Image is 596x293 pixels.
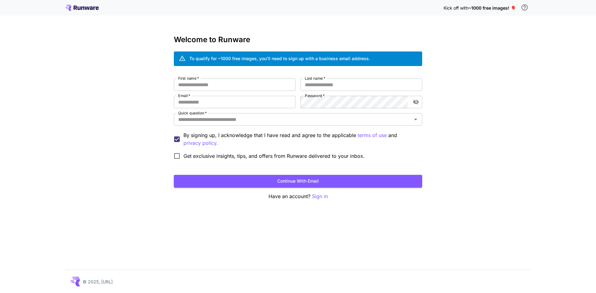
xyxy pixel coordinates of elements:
button: Open [411,115,420,124]
label: Password [305,93,325,98]
p: © 2025, [URL] [83,278,113,285]
label: Last name [305,76,325,81]
button: Continue with email [174,175,422,188]
button: In order to qualify for free credit, you need to sign up with a business email address and click ... [518,1,531,14]
div: To qualify for ~1000 free images, you’ll need to sign up with a business email address. [189,55,370,62]
label: Quick question [178,110,207,116]
p: terms of use [358,131,387,139]
button: Sign in [312,193,328,200]
p: By signing up, I acknowledge that I have read and agree to the applicable and [183,131,417,147]
h3: Welcome to Runware [174,35,422,44]
p: privacy policy. [183,139,218,147]
p: Have an account? [174,193,422,200]
span: Kick off with [444,5,468,11]
button: toggle password visibility [410,96,422,108]
button: By signing up, I acknowledge that I have read and agree to the applicable and privacy policy. [358,131,387,139]
label: First name [178,76,199,81]
span: ~1000 free images! 🎈 [468,5,516,11]
label: Email [178,93,190,98]
span: Get exclusive insights, tips, and offers from Runware delivered to your inbox. [183,152,365,160]
button: By signing up, I acknowledge that I have read and agree to the applicable terms of use and [183,139,218,147]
